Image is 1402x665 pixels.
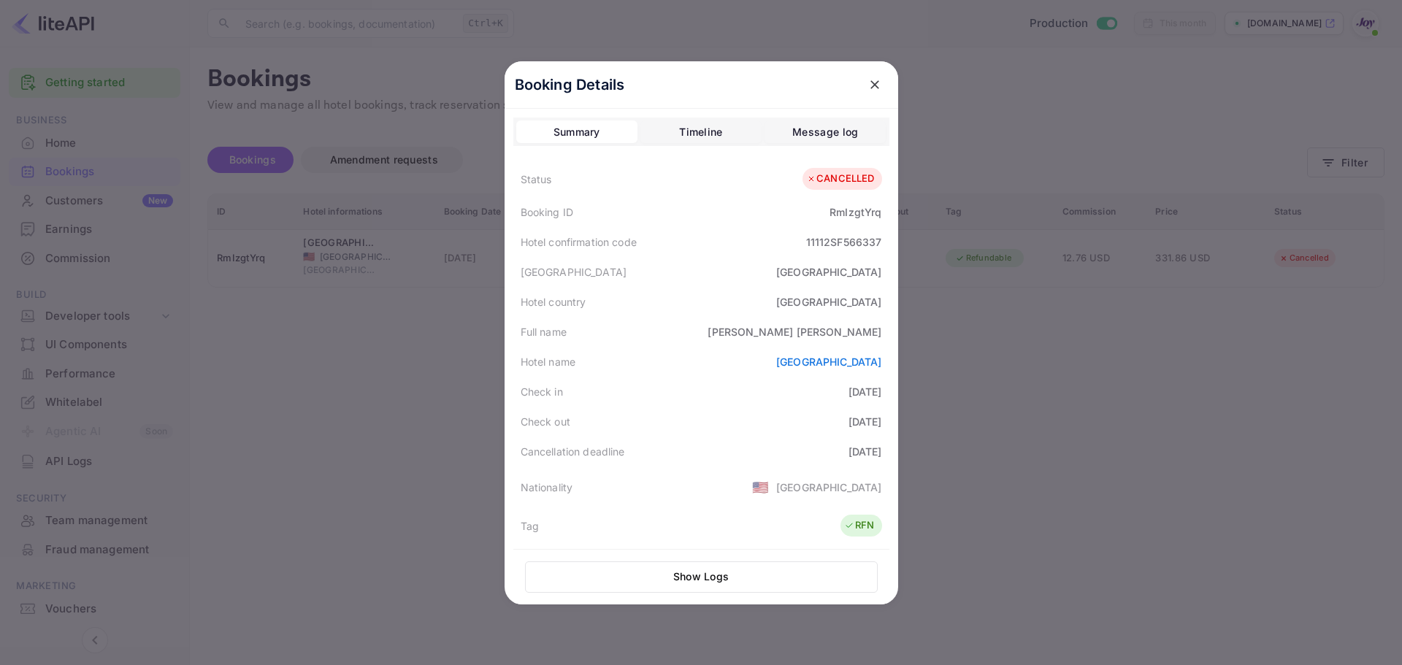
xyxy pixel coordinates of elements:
div: 11112SF566337 [806,234,882,250]
div: [PERSON_NAME] [PERSON_NAME] [708,324,881,339]
p: Booking Details [515,74,625,96]
div: Hotel country [521,294,586,310]
div: RmIzgtYrq [830,204,881,220]
div: Status [521,172,552,187]
a: [GEOGRAPHIC_DATA] [776,355,882,368]
button: close [862,72,888,98]
div: Tag [521,518,539,534]
div: Nationality [521,480,573,495]
button: Summary [516,120,637,144]
div: Cancellation deadline [521,444,625,459]
div: [DATE] [849,444,882,459]
div: [DATE] [849,414,882,429]
div: Full name [521,324,567,339]
div: Hotel name [521,354,576,369]
span: United States [752,474,769,500]
div: [GEOGRAPHIC_DATA] [521,264,627,280]
div: Summary [553,123,600,141]
div: RFN [844,518,874,533]
div: CANCELLED [806,172,874,186]
button: Message log [765,120,886,144]
div: [DATE] [849,384,882,399]
div: [GEOGRAPHIC_DATA] [776,294,882,310]
div: Booking ID [521,204,574,220]
div: [GEOGRAPHIC_DATA] [776,480,882,495]
button: Timeline [640,120,762,144]
div: Check in [521,384,563,399]
div: Message log [792,123,858,141]
div: Timeline [679,123,722,141]
div: Check out [521,414,570,429]
div: [GEOGRAPHIC_DATA] [776,264,882,280]
button: Show Logs [525,561,878,593]
div: Hotel confirmation code [521,234,637,250]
